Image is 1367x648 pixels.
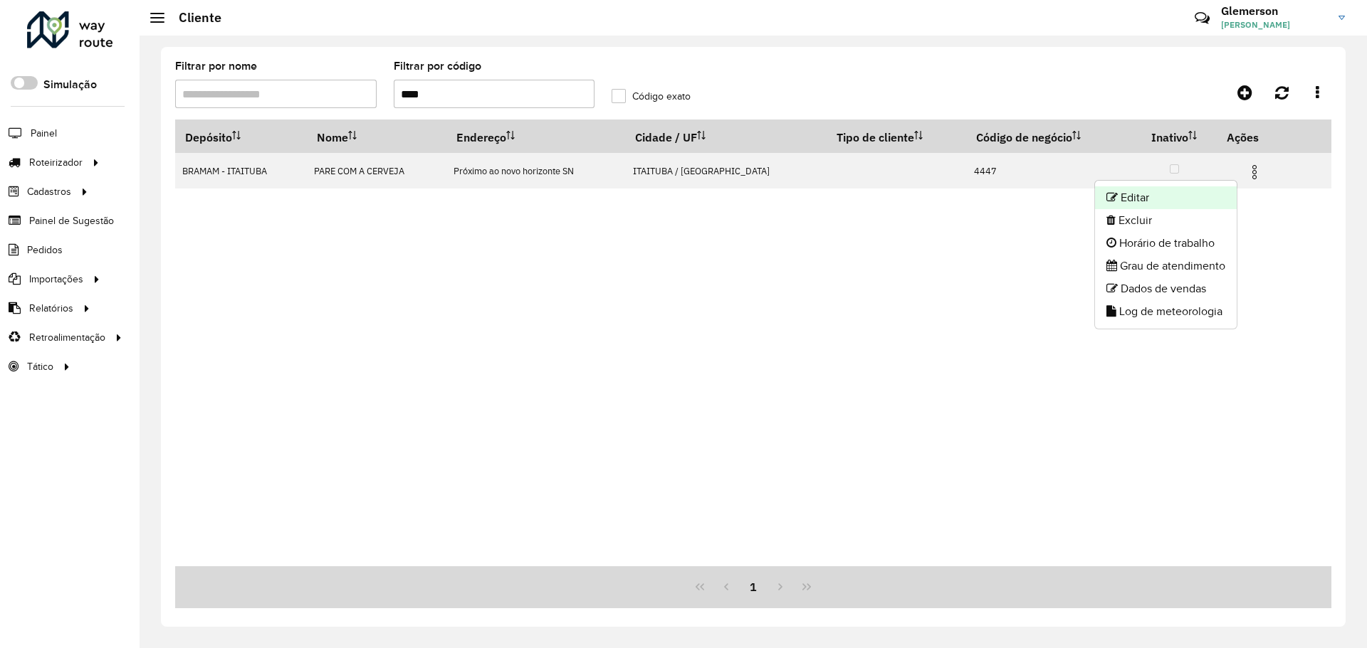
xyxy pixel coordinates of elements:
[27,186,71,197] font: Cadastros
[182,165,267,177] font: BRAMAM - ITAITUBA
[175,60,257,72] font: Filtrar por nome
[1119,237,1215,249] font: Horário de trabalho
[1221,19,1290,30] font: [PERSON_NAME]
[314,165,404,177] font: PARE COM A CERVEJA
[837,130,914,144] font: Tipo de cliente
[179,9,221,26] font: Cliente
[632,91,691,102] font: Código exato
[976,130,1072,144] font: Código de negócio
[29,303,73,314] font: Relatórios
[29,332,105,343] font: Retroalimentação
[740,573,767,600] button: 1
[1119,305,1222,317] font: Log de meteorologia
[454,165,574,177] font: Próximo ao novo horizonte SN
[1120,260,1225,272] font: Grau de atendimento
[27,361,53,372] font: Tático
[1119,214,1152,226] font: Excluir
[456,130,506,144] font: Endereço
[29,157,83,168] font: Roteirizador
[1121,191,1149,203] font: Editar
[1151,130,1188,144] font: Inativo
[29,216,114,226] font: Painel de Sugestão
[185,130,232,144] font: Depósito
[43,78,97,90] font: Simulação
[1121,282,1206,294] font: Dados de vendas
[974,165,997,177] font: 4447
[394,60,481,72] font: Filtrar por código
[1221,4,1278,18] font: Glemerson
[31,128,57,139] font: Painel
[1187,3,1217,33] a: Contato Rápido
[635,130,697,144] font: Cidade / UF
[29,274,83,285] font: Importações
[317,130,348,144] font: Nome
[1227,130,1259,144] font: Ações
[27,245,63,255] font: Pedidos
[633,165,770,177] font: ITAITUBA / [GEOGRAPHIC_DATA]
[750,580,757,594] font: 1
